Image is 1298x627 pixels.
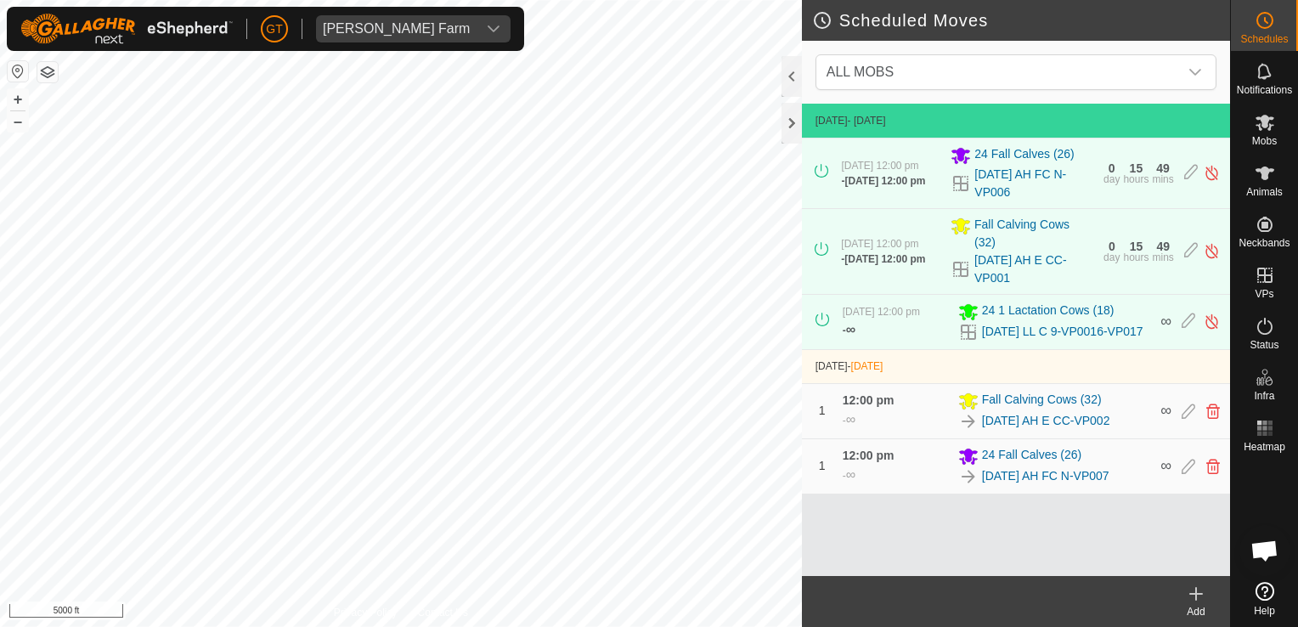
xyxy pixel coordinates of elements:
[1250,340,1278,350] span: Status
[1239,525,1290,576] div: Open chat
[820,55,1178,89] span: ALL MOBS
[982,323,1143,341] a: [DATE] LL C 9-VP0016-VP017
[1178,55,1212,89] div: dropdown trigger
[1160,457,1171,474] span: ∞
[848,115,886,127] span: - [DATE]
[812,10,1230,31] h2: Scheduled Moves
[1123,252,1148,263] div: hours
[1162,604,1230,619] div: Add
[37,62,58,82] button: Map Layers
[1240,34,1288,44] span: Schedules
[843,410,855,430] div: -
[848,360,883,372] span: -
[1252,136,1277,146] span: Mobs
[843,393,894,407] span: 12:00 pm
[8,61,28,82] button: Reset Map
[846,467,855,482] span: ∞
[20,14,233,44] img: Gallagher Logo
[1244,442,1285,452] span: Heatmap
[1255,289,1273,299] span: VPs
[1109,240,1115,252] div: 0
[1254,606,1275,616] span: Help
[851,360,883,372] span: [DATE]
[1246,187,1283,197] span: Animals
[418,605,468,620] a: Contact Us
[1231,575,1298,623] a: Help
[323,22,470,36] div: [PERSON_NAME] Farm
[815,360,848,372] span: [DATE]
[1160,313,1171,330] span: ∞
[958,466,979,487] img: To
[8,111,28,132] button: –
[843,465,855,485] div: -
[1204,164,1220,182] img: Turn off schedule move
[1237,85,1292,95] span: Notifications
[841,251,925,267] div: -
[1204,242,1220,260] img: Turn off schedule move
[846,322,855,336] span: ∞
[841,160,918,172] span: [DATE] 12:00 pm
[1156,240,1170,252] div: 49
[1130,162,1143,174] div: 15
[844,253,925,265] span: [DATE] 12:00 pm
[974,166,1093,201] a: [DATE] AH FC N-VP006
[846,412,855,426] span: ∞
[827,65,894,79] span: ALL MOBS
[1109,162,1115,174] div: 0
[815,115,848,127] span: [DATE]
[982,467,1109,485] a: [DATE] AH FC N-VP007
[982,391,1102,411] span: Fall Calving Cows (32)
[982,412,1110,430] a: [DATE] AH E CC-VP002
[843,306,920,318] span: [DATE] 12:00 pm
[819,404,826,417] span: 1
[1123,174,1148,184] div: hours
[974,251,1093,287] a: [DATE] AH E CC-VP001
[843,449,894,462] span: 12:00 pm
[1254,391,1274,401] span: Infra
[843,319,855,340] div: -
[844,175,925,187] span: [DATE] 12:00 pm
[1153,252,1174,263] div: mins
[1103,252,1120,263] div: day
[1103,174,1120,184] div: day
[1130,240,1143,252] div: 15
[982,302,1115,322] span: 24 1 Lactation Cows (18)
[1156,162,1170,174] div: 49
[841,238,918,250] span: [DATE] 12:00 pm
[1239,238,1290,248] span: Neckbands
[819,459,826,472] span: 1
[334,605,398,620] a: Privacy Policy
[1160,402,1171,419] span: ∞
[841,173,925,189] div: -
[958,411,979,432] img: To
[477,15,511,42] div: dropdown trigger
[8,89,28,110] button: +
[982,446,1082,466] span: 24 Fall Calves (26)
[974,145,1075,166] span: 24 Fall Calves (26)
[974,216,1093,251] span: Fall Calving Cows (32)
[266,20,282,38] span: GT
[1204,313,1220,330] img: Turn off schedule move
[316,15,477,42] span: Thoren Farm
[1152,174,1173,184] div: mins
